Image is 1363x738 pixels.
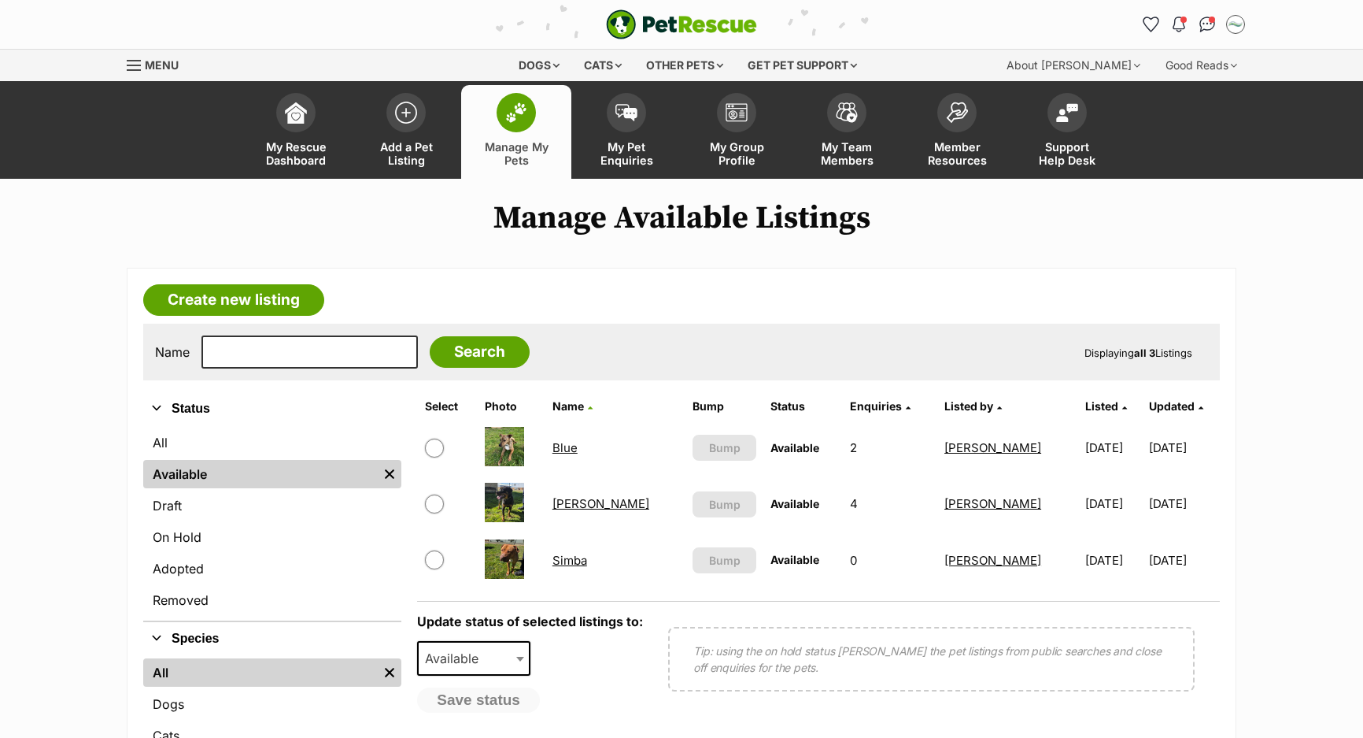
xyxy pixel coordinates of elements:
[844,533,936,588] td: 0
[573,50,633,81] div: Cats
[552,496,649,511] a: [PERSON_NAME]
[1079,477,1148,531] td: [DATE]
[693,643,1169,676] p: Tip: using the on hold status [PERSON_NAME] the pet listings from public searches and close off e...
[686,394,763,419] th: Bump
[844,477,936,531] td: 4
[417,614,643,629] label: Update status of selected listings to:
[552,399,584,413] span: Name
[1032,140,1103,167] span: Support Help Desk
[552,399,593,413] a: Name
[419,394,477,419] th: Select
[693,491,756,517] button: Bump
[1173,17,1185,32] img: notifications-46538b983faf8c2785f20acdc204bb7945ddae34d4c08c2a6579f10ce5e182be.svg
[145,58,179,72] span: Menu
[1079,533,1148,588] td: [DATE]
[737,50,868,81] div: Get pet support
[155,345,190,359] label: Name
[770,441,819,454] span: Available
[143,491,401,520] a: Draft
[143,586,401,614] a: Removed
[1149,399,1203,413] a: Updated
[726,103,748,122] img: group-profile-icon-3fa3cf56718a62981997c0bc7e787c4b2cf8bcc04b72c1350f741eb67cf2f40e.svg
[378,658,401,687] a: Remove filter
[1085,399,1118,413] span: Listed
[902,85,1012,179] a: Member Resources
[371,140,441,167] span: Add a Pet Listing
[709,496,741,513] span: Bump
[792,85,902,179] a: My Team Members
[1166,12,1191,37] button: Notifications
[143,690,401,718] a: Dogs
[552,553,587,568] a: Simba
[378,460,401,488] a: Remove filter
[395,102,417,124] img: add-pet-listing-icon-0afa8454b4691262ce3f59096e99ab1cd57d4a30225e0717b998d2c9b9846f56.svg
[995,50,1151,81] div: About [PERSON_NAME]
[143,460,378,488] a: Available
[944,553,1041,568] a: [PERSON_NAME]
[944,399,993,413] span: Listed by
[417,641,530,676] span: Available
[1079,421,1148,475] td: [DATE]
[681,85,792,179] a: My Group Profile
[1149,421,1218,475] td: [DATE]
[143,523,401,551] a: On Hold
[505,102,527,123] img: manage-my-pets-icon-02211641906a0b7f246fdf0571729dbe1e7629f14944591b6c1af311fb30b64b.svg
[1085,399,1127,413] a: Listed
[351,85,461,179] a: Add a Pet Listing
[419,647,494,669] span: Available
[944,399,1002,413] a: Listed by
[1149,399,1195,413] span: Updated
[285,102,307,124] img: dashboard-icon-eb2f2d2d3e046f16d808141f083e7271f6b2e854fb5c12c21221c1fb7104beca.svg
[709,552,741,569] span: Bump
[143,425,401,621] div: Status
[946,102,968,123] img: member-resources-icon-8e73f808a243e03378d46382f2149f9095a855e16c252ad45f914b54edf8863c.svg
[1199,17,1216,32] img: chat-41dd97257d64d25036548639549fe6c8038ab92f7586957e7f3b1b290dea8141.svg
[461,85,571,179] a: Manage My Pets
[770,497,819,510] span: Available
[430,336,530,368] input: Search
[143,629,401,649] button: Species
[709,439,741,456] span: Bump
[1154,50,1248,81] div: Good Reads
[635,50,734,81] div: Other pets
[591,140,662,167] span: My Pet Enquiries
[1149,533,1218,588] td: [DATE]
[508,50,571,81] div: Dogs
[606,9,757,39] img: logo-e224e6f780fb5917bec1dbf3a21bbac754714ae5b6737aabdf751b685950b380.svg
[1056,103,1078,122] img: help-desk-icon-fdf02630f3aa405de69fd3d07c3f3aa587a6932b1a1747fa1d2bba05be0121f9.svg
[701,140,772,167] span: My Group Profile
[844,421,936,475] td: 2
[1223,12,1248,37] button: My account
[693,435,756,461] button: Bump
[1138,12,1163,37] a: Favourites
[127,50,190,78] a: Menu
[811,140,882,167] span: My Team Members
[478,394,545,419] th: Photo
[850,399,902,413] span: translation missing: en.admin.listings.index.attributes.enquiries
[1138,12,1248,37] ul: Account quick links
[1149,477,1218,531] td: [DATE]
[417,688,540,713] button: Save status
[552,440,578,455] a: Blue
[260,140,331,167] span: My Rescue Dashboard
[944,440,1041,455] a: [PERSON_NAME]
[1134,347,1155,359] strong: all 3
[571,85,681,179] a: My Pet Enquiries
[836,102,858,123] img: team-members-icon-5396bd8760b3fe7c0b43da4ab00e1e3bb1a5d9ba89233759b79545d2d3fc5d0d.svg
[143,399,401,419] button: Status
[615,104,637,121] img: pet-enquiries-icon-7e3ad2cf08bfb03b45e93fb7055b45f3efa6380592205ae92323e6603595dc1f.svg
[241,85,351,179] a: My Rescue Dashboard
[1012,85,1122,179] a: Support Help Desk
[143,554,401,583] a: Adopted
[1228,17,1243,32] img: Amanda Pain profile pic
[693,547,756,573] button: Bump
[850,399,911,413] a: Enquiries
[764,394,842,419] th: Status
[770,553,819,566] span: Available
[143,284,324,316] a: Create new listing
[944,496,1041,511] a: [PERSON_NAME]
[481,140,552,167] span: Manage My Pets
[922,140,992,167] span: Member Resources
[143,428,401,457] a: All
[1084,347,1192,359] span: Displaying Listings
